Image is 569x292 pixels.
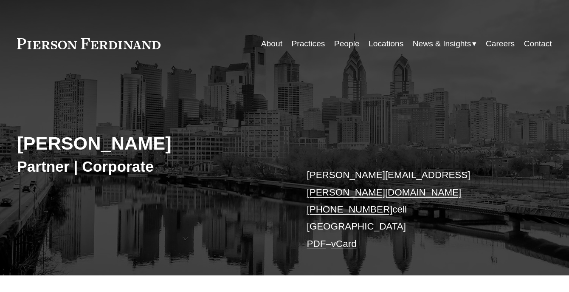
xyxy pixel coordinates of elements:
h3: Partner | Corporate [17,157,284,176]
a: Practices [291,36,325,52]
a: People [334,36,360,52]
a: Careers [486,36,515,52]
p: cell [GEOGRAPHIC_DATA] – [307,167,530,252]
a: [PHONE_NUMBER] [307,204,392,215]
a: About [261,36,282,52]
a: Locations [369,36,403,52]
a: folder dropdown [413,36,477,52]
a: vCard [331,238,357,249]
a: [PERSON_NAME][EMAIL_ADDRESS][PERSON_NAME][DOMAIN_NAME] [307,170,470,197]
span: News & Insights [413,37,471,51]
a: Contact [524,36,552,52]
h2: [PERSON_NAME] [17,132,284,155]
a: PDF [307,238,326,249]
